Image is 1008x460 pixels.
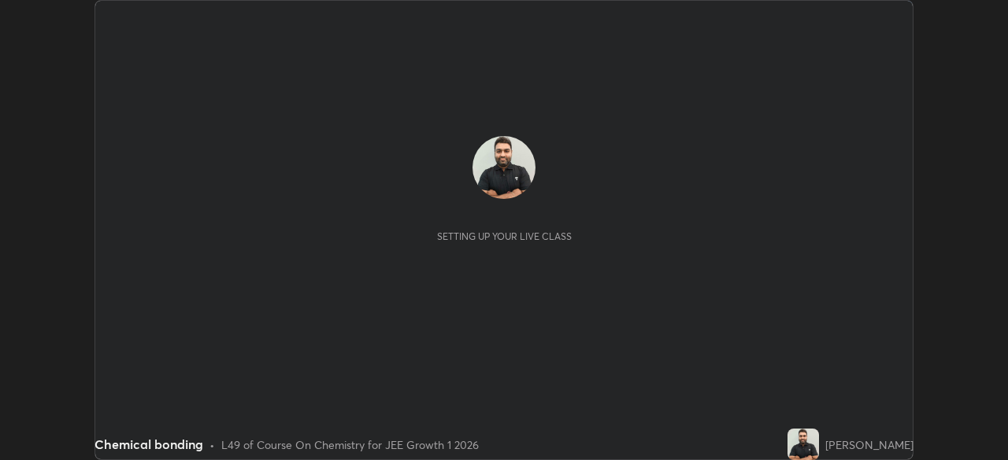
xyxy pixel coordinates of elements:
[825,436,913,453] div: [PERSON_NAME]
[94,435,203,454] div: Chemical bonding
[472,136,535,199] img: 432471919f7b420eaefc30f9293a7fbe.jpg
[787,429,819,460] img: 432471919f7b420eaefc30f9293a7fbe.jpg
[437,230,572,242] div: Setting up your live class
[221,436,479,453] div: L49 of Course On Chemistry for JEE Growth 1 2026
[209,436,215,453] div: •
